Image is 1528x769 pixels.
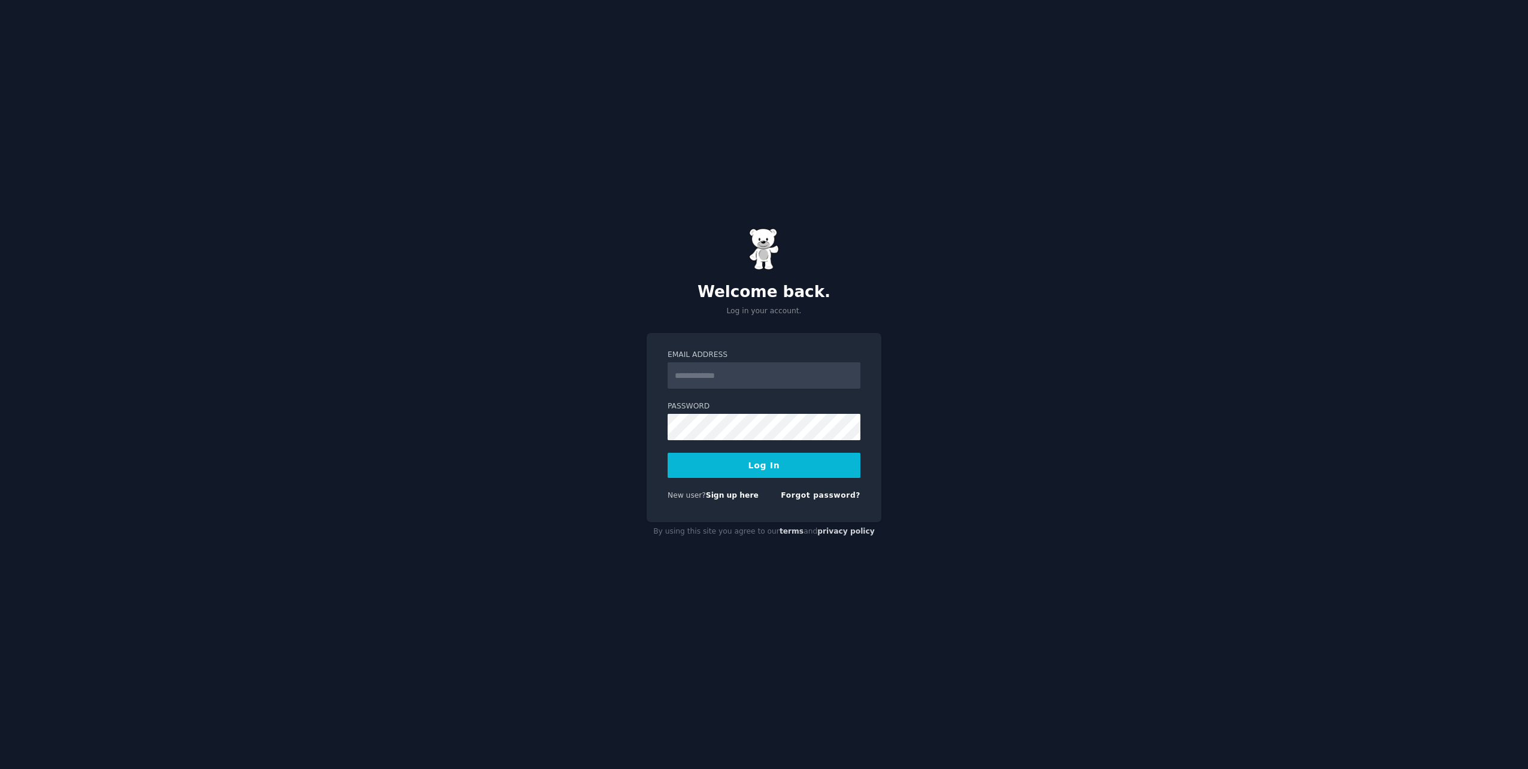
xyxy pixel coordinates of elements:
a: terms [780,527,804,535]
label: Password [668,401,860,412]
span: New user? [668,491,706,499]
a: privacy policy [817,527,875,535]
label: Email Address [668,350,860,361]
button: Log In [668,453,860,478]
a: Forgot password? [781,491,860,499]
img: Gummy Bear [749,228,779,270]
div: By using this site you agree to our and [647,522,881,541]
a: Sign up here [706,491,759,499]
h2: Welcome back. [647,283,881,302]
p: Log in your account. [647,306,881,317]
